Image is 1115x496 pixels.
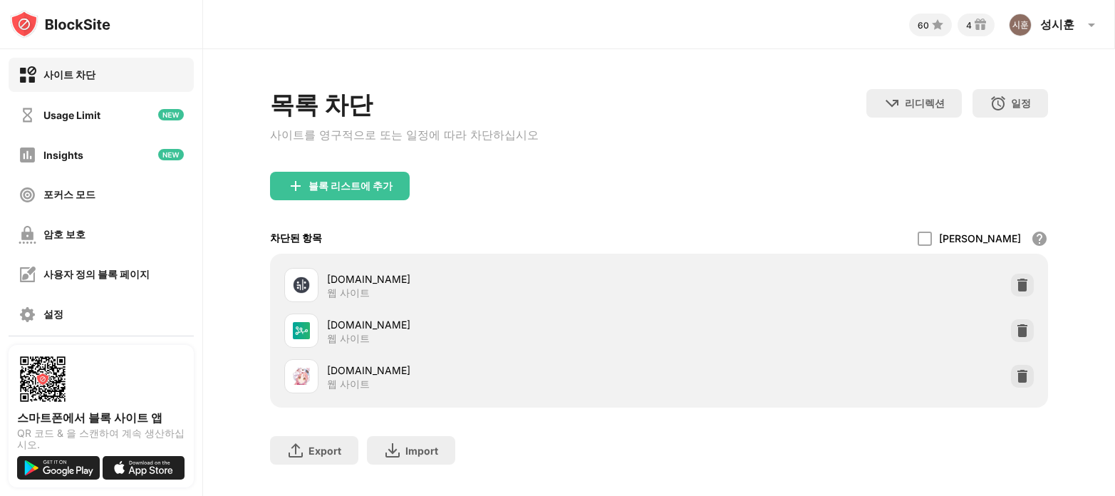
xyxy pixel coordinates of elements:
div: 블록 리스트에 추가 [308,180,393,192]
div: 암호 보호 [43,228,85,242]
img: favicons [293,368,310,385]
div: 4 [966,20,972,31]
div: 성시훈 [1040,17,1074,33]
div: 포커스 모드 [43,188,95,202]
div: Export [308,445,341,457]
div: [DOMAIN_NAME] [327,317,659,332]
div: 웹 사이트 [327,332,370,345]
img: ACg8ocIptTYGqhN0kGaWu6Be_G-zVb27IxpelGLQTVeqe5JfCLZo1w=s96-c [1009,14,1032,36]
div: 설정 [43,308,63,321]
div: 리디렉션 [905,97,945,110]
img: new-icon.svg [158,109,184,120]
div: 웹 사이트 [327,286,370,299]
img: logo-blocksite.svg [10,10,110,38]
img: new-icon.svg [158,149,184,160]
img: get-it-on-google-play.svg [17,456,100,480]
div: 차단된 항목 [270,232,322,245]
div: Insights [43,149,83,161]
img: download-on-the-app-store.svg [103,456,185,480]
div: 사이트를 영구적으로 또는 일정에 따라 차단하십시오 [270,128,539,143]
div: [DOMAIN_NAME] [327,272,659,286]
div: Import [405,445,438,457]
div: 사용자 정의 블록 페이지 [43,268,150,281]
img: points-small.svg [929,16,946,33]
img: focus-off.svg [19,186,36,204]
div: 웹 사이트 [327,378,370,391]
div: 일정 [1011,97,1031,110]
div: 사이트 차단 [43,68,95,82]
div: Usage Limit [43,109,100,121]
img: favicons [293,322,310,339]
img: favicons [293,277,310,294]
div: [PERSON_NAME] [939,232,1021,244]
div: 스마트폰에서 블록 사이트 앱 [17,410,185,425]
img: time-usage-off.svg [19,106,36,124]
img: block-on.svg [19,66,36,84]
img: options-page-qr-code.png [17,353,68,405]
div: 60 [918,20,929,31]
div: 목록 차단 [270,89,539,122]
div: QR 코드 & 을 스캔하여 계속 생산하십시오. [17,428,185,450]
img: customize-block-page-off.svg [19,266,36,284]
img: settings-off.svg [19,306,36,324]
img: reward-small.svg [972,16,989,33]
img: password-protection-off.svg [19,226,36,244]
div: [DOMAIN_NAME] [327,363,659,378]
img: insights-off.svg [19,146,36,164]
